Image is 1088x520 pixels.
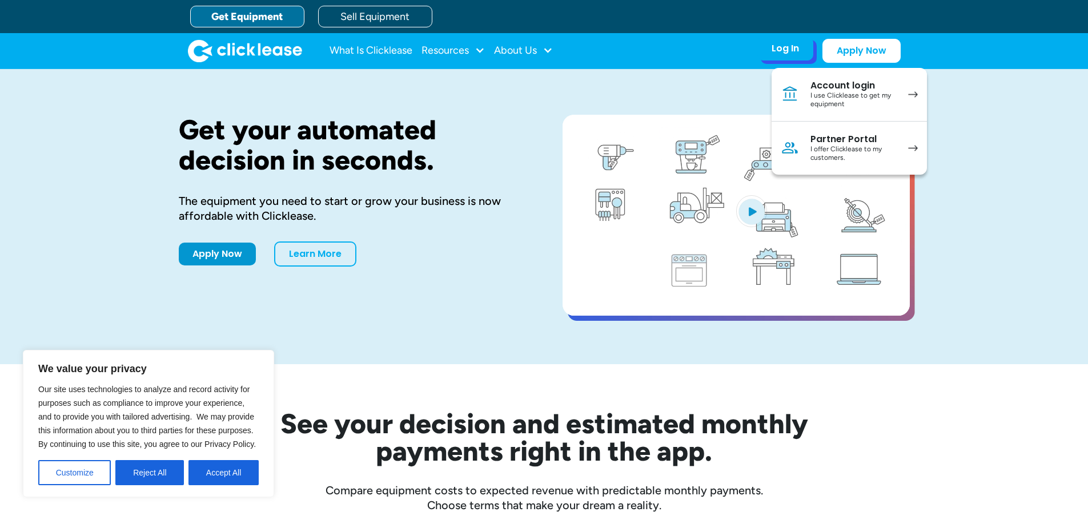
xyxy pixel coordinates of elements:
[772,68,927,175] nav: Log In
[736,195,767,227] img: Blue play button logo on a light blue circular background
[908,91,918,98] img: arrow
[772,43,799,54] div: Log In
[563,115,910,316] a: open lightbox
[179,243,256,265] a: Apply Now
[908,145,918,151] img: arrow
[179,194,526,223] div: The equipment you need to start or grow your business is now affordable with Clicklease.
[781,85,799,103] img: Bank icon
[330,39,412,62] a: What Is Clicklease
[188,460,259,485] button: Accept All
[421,39,485,62] div: Resources
[115,460,184,485] button: Reject All
[38,385,256,449] span: Our site uses technologies to analyze and record activity for purposes such as compliance to impr...
[23,350,274,497] div: We value your privacy
[38,362,259,376] p: We value your privacy
[224,410,864,465] h2: See your decision and estimated monthly payments right in the app.
[810,145,897,163] div: I offer Clicklease to my customers.
[772,68,927,122] a: Account loginI use Clicklease to get my equipment
[190,6,304,27] a: Get Equipment
[810,91,897,109] div: I use Clicklease to get my equipment
[188,39,302,62] a: home
[781,139,799,157] img: Person icon
[188,39,302,62] img: Clicklease logo
[772,122,927,175] a: Partner PortalI offer Clicklease to my customers.
[179,483,910,513] div: Compare equipment costs to expected revenue with predictable monthly payments. Choose terms that ...
[810,80,897,91] div: Account login
[274,241,356,267] a: Learn More
[810,134,897,145] div: Partner Portal
[179,115,526,175] h1: Get your automated decision in seconds.
[38,460,111,485] button: Customize
[822,39,901,63] a: Apply Now
[494,39,553,62] div: About Us
[318,6,432,27] a: Sell Equipment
